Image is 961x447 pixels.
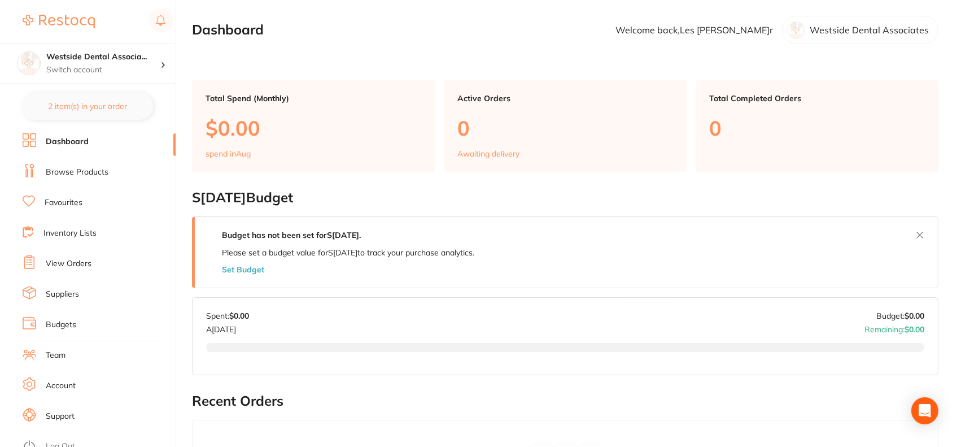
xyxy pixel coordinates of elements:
p: 0 [709,116,925,140]
a: Team [46,350,65,361]
button: Set Budget [222,265,264,274]
a: Total Spend (Monthly)$0.00spend inAug [192,80,435,172]
p: Welcome back, Les [PERSON_NAME]r [615,25,773,35]
a: Active Orders0Awaiting delivery [444,80,687,172]
p: Total Spend (Monthly) [206,94,421,103]
img: Restocq Logo [23,15,95,28]
a: Dashboard [46,136,89,147]
a: View Orders [46,258,91,270]
p: Switch account [46,64,160,76]
p: 0 [457,116,673,140]
img: Westside Dental Associates [18,52,40,75]
a: Restocq Logo [23,8,95,34]
a: Account [46,380,76,392]
div: Open Intercom Messenger [911,397,938,424]
p: Westside Dental Associates [810,25,929,35]
a: Favourites [45,197,82,209]
p: Spent: [206,311,249,320]
a: Browse Products [46,167,108,178]
p: Total Completed Orders [709,94,925,103]
a: Total Completed Orders0 [696,80,938,172]
a: Budgets [46,319,76,331]
strong: Budget has not been set for S[DATE] . [222,230,361,240]
h2: S[DATE] Budget [192,190,938,206]
button: 2 item(s) in your order [23,93,153,120]
strong: $0.00 [229,311,249,321]
p: $0.00 [206,116,421,140]
p: Budget: [876,311,924,320]
h2: Dashboard [192,22,264,38]
h2: Recent Orders [192,393,938,409]
p: Awaiting delivery [457,149,519,158]
p: spend in Aug [206,149,251,158]
a: Suppliers [46,289,79,300]
p: Remaining: [864,320,924,334]
strong: $0.00 [905,324,924,335]
p: A[DATE] [206,320,249,334]
p: Please set a budget value for S[DATE] to track your purchase analytics. [222,248,474,257]
strong: $0.00 [905,311,924,321]
a: Inventory Lists [43,228,97,239]
h4: Westside Dental Associates [46,51,160,63]
a: Support [46,411,75,422]
p: Active Orders [457,94,673,103]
